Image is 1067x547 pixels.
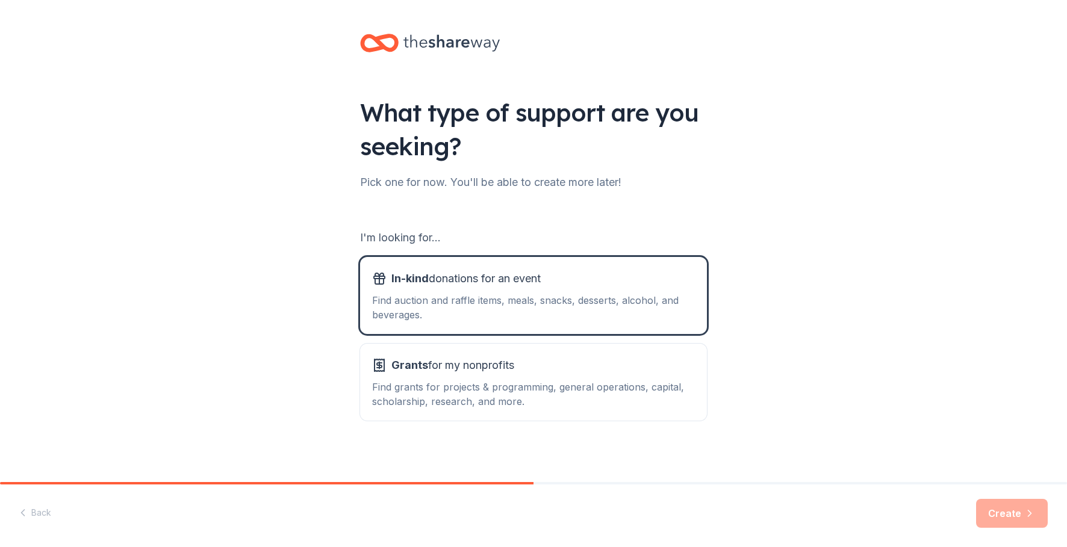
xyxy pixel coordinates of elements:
[360,228,707,247] div: I'm looking for...
[391,359,428,371] span: Grants
[360,257,707,334] button: In-kinddonations for an eventFind auction and raffle items, meals, snacks, desserts, alcohol, and...
[391,269,541,288] span: donations for an event
[391,356,514,375] span: for my nonprofits
[372,293,695,322] div: Find auction and raffle items, meals, snacks, desserts, alcohol, and beverages.
[391,272,429,285] span: In-kind
[360,344,707,421] button: Grantsfor my nonprofitsFind grants for projects & programming, general operations, capital, schol...
[360,173,707,192] div: Pick one for now. You'll be able to create more later!
[360,96,707,163] div: What type of support are you seeking?
[372,380,695,409] div: Find grants for projects & programming, general operations, capital, scholarship, research, and m...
